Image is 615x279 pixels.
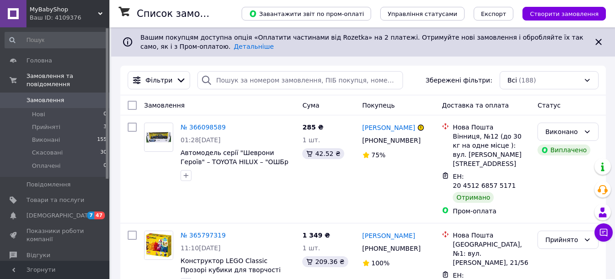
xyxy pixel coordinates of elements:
button: Створити замовлення [522,7,606,21]
span: 75% [372,151,386,159]
span: 285 ₴ [302,124,323,131]
span: Доставка та оплата [442,102,509,109]
div: Вінниця, №12 (до 30 кг на одне місце ): вул. [PERSON_NAME][STREET_ADDRESS] [453,132,530,168]
span: Прийняті [32,123,60,131]
input: Пошук за номером замовлення, ПІБ покупця, номером телефону, Email, номером накладної [197,71,403,89]
span: Відгуки [26,251,50,259]
span: 100% [372,259,390,267]
a: [PERSON_NAME] [362,123,415,132]
span: 155 [97,136,107,144]
a: Фото товару [144,231,173,260]
span: 1 шт. [302,244,320,252]
a: Автомодель серії "Шеврони Героїв" – TOYOTA HILUX – "ОШБр НПУ "ЛЮТЬ" [181,149,289,175]
span: Створити замовлення [530,10,599,17]
div: Прийнято [545,235,580,245]
div: [PHONE_NUMBER] [361,242,423,255]
span: Покупець [362,102,395,109]
span: Повідомлення [26,181,71,189]
span: Показники роботи компанії [26,227,84,243]
img: Фото товару [146,123,171,151]
span: Оплачені [32,162,61,170]
span: Вашим покупцям доступна опція «Оплатити частинами від Rozetka» на 2 платежі. Отримуйте нові замов... [140,34,583,50]
span: 0 [103,110,107,119]
span: 3 [103,123,107,131]
button: Чат з покупцем [594,223,613,242]
div: Виплачено [537,145,590,155]
div: 209.36 ₴ [302,256,348,267]
a: № 365797319 [181,232,226,239]
span: 0 [103,162,107,170]
span: MyBabyShop [30,5,98,14]
button: Завантажити звіт по пром-оплаті [242,7,371,21]
span: ЕН: 20 4512 6857 5171 [453,173,516,189]
span: 1 349 ₴ [302,232,330,239]
div: [PHONE_NUMBER] [361,134,423,147]
span: 01:28[DATE] [181,136,221,144]
a: Створити замовлення [513,10,606,17]
a: [PERSON_NAME] [362,231,415,240]
span: Експорт [481,10,506,17]
span: Cума [302,102,319,109]
span: Товари та послуги [26,196,84,204]
a: № 366098589 [181,124,226,131]
span: 1 шт. [302,136,320,144]
span: Всі [507,76,517,85]
span: Замовлення [144,102,185,109]
div: [GEOGRAPHIC_DATA], №1: вул. [PERSON_NAME], 21/56 [453,240,530,267]
div: 42.52 ₴ [302,148,344,159]
a: Детальніше [234,43,274,50]
div: Отримано [453,192,494,203]
span: [DEMOGRAPHIC_DATA] [26,212,94,220]
div: Нова Пошта [453,123,530,132]
span: 11:10[DATE] [181,244,221,252]
div: Нова Пошта [453,231,530,240]
span: Замовлення [26,96,64,104]
span: Статус [537,102,561,109]
img: Фото товару [145,231,173,259]
a: Фото товару [144,123,173,152]
span: 30 [100,149,107,157]
span: (188) [519,77,536,84]
span: Фільтри [145,76,172,85]
div: Виконано [545,127,580,137]
span: 47 [94,212,105,219]
button: Експорт [474,7,514,21]
span: Замовлення та повідомлення [26,72,109,88]
div: Ваш ID: 4109376 [30,14,109,22]
span: Виконані [32,136,60,144]
span: Управління статусами [388,10,457,17]
h1: Список замовлень [137,8,229,19]
span: Нові [32,110,45,119]
button: Управління статусами [380,7,465,21]
span: 7 [87,212,94,219]
div: Пром-оплата [453,207,530,216]
span: Головна [26,57,52,65]
input: Пошук [5,32,108,48]
span: Скасовані [32,149,63,157]
span: Завантажити звіт по пром-оплаті [249,10,364,18]
span: Збережені фільтри: [426,76,492,85]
